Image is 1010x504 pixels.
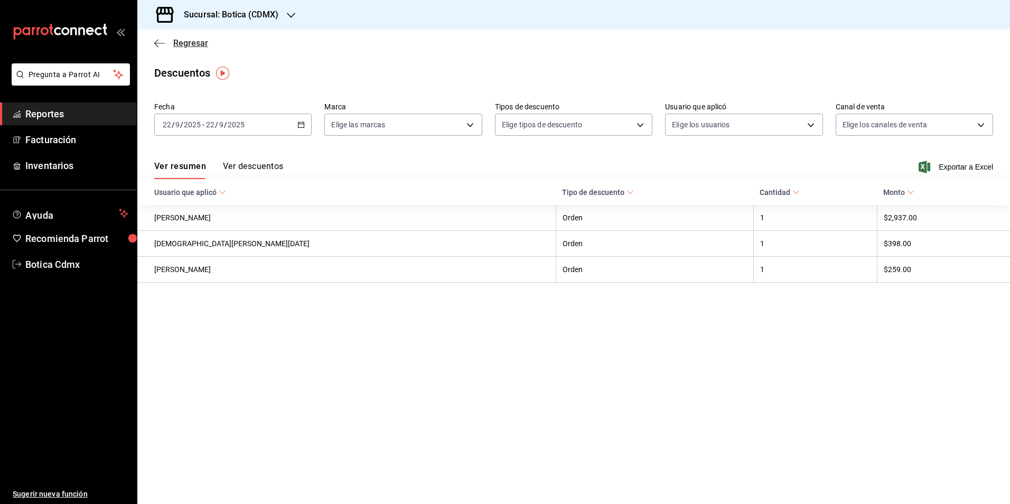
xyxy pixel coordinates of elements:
[154,38,208,48] button: Regresar
[556,257,753,283] th: Orden
[877,205,1010,231] th: $2,937.00
[836,103,993,110] label: Canal de venta
[154,65,210,81] div: Descuentos
[172,120,175,129] span: /
[921,161,993,173] button: Exportar a Excel
[12,63,130,86] button: Pregunta a Parrot AI
[183,120,201,129] input: ----
[223,161,283,179] button: Ver descuentos
[116,27,125,36] button: open_drawer_menu
[180,120,183,129] span: /
[753,257,877,283] th: 1
[25,207,115,220] span: Ayuda
[753,205,877,231] th: 1
[173,38,208,48] span: Regresar
[25,257,128,272] span: Botica Cdmx
[25,133,128,147] span: Facturación
[331,119,385,130] span: Elige las marcas
[175,120,180,129] input: --
[665,103,822,110] label: Usuario que aplicó
[202,120,204,129] span: -
[224,120,227,129] span: /
[877,257,1010,283] th: $259.00
[137,205,556,231] th: [PERSON_NAME]
[877,231,1010,257] th: $398.00
[760,188,800,197] span: Cantidad
[25,107,128,121] span: Reportes
[843,119,927,130] span: Elige los canales de venta
[227,120,245,129] input: ----
[137,231,556,257] th: [DEMOGRAPHIC_DATA][PERSON_NAME][DATE]
[175,8,278,21] h3: Sucursal: Botica (CDMX)
[154,188,226,197] span: Usuario que aplicó
[216,67,229,80] img: Tooltip marker
[672,119,730,130] span: Elige los usuarios
[556,231,753,257] th: Orden
[7,77,130,88] a: Pregunta a Parrot AI
[219,120,224,129] input: --
[154,103,312,110] label: Fecha
[205,120,215,129] input: --
[324,103,482,110] label: Marca
[154,161,283,179] div: navigation tabs
[215,120,218,129] span: /
[154,161,206,179] button: Ver resumen
[162,120,172,129] input: --
[502,119,582,130] span: Elige tipos de descuento
[25,158,128,173] span: Inventarios
[25,231,128,246] span: Recomienda Parrot
[495,103,652,110] label: Tipos de descuento
[556,205,753,231] th: Orden
[753,231,877,257] th: 1
[883,188,914,197] span: Monto
[562,188,634,197] span: Tipo de descuento
[13,489,128,500] span: Sugerir nueva función
[137,257,556,283] th: [PERSON_NAME]
[29,69,114,80] span: Pregunta a Parrot AI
